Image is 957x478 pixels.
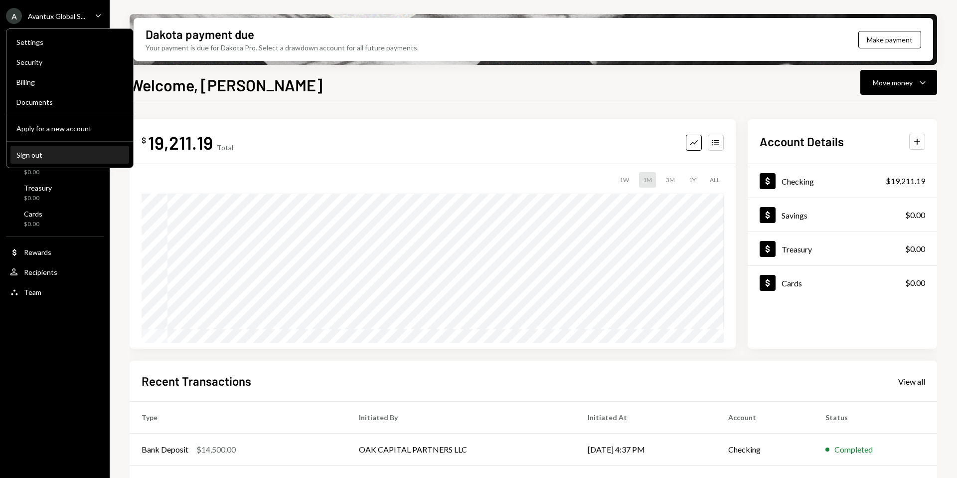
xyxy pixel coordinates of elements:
[6,207,104,231] a: Cards$0.00
[347,434,576,466] td: OAK CAPITAL PARTNERS LLC
[142,135,146,145] div: $
[782,278,802,288] div: Cards
[148,131,213,154] div: 19,211.19
[10,93,129,111] a: Documents
[24,168,48,177] div: $0.00
[24,184,52,192] div: Treasury
[905,209,925,221] div: $0.00
[16,78,123,86] div: Billing
[6,263,104,281] a: Recipients
[24,268,57,276] div: Recipients
[196,444,236,456] div: $14,500.00
[24,220,42,229] div: $0.00
[347,402,576,434] th: Initiated By
[685,172,700,188] div: 1Y
[130,75,322,95] h1: Welcome, [PERSON_NAME]
[10,73,129,91] a: Billing
[16,98,123,106] div: Documents
[898,377,925,387] div: View all
[130,402,347,434] th: Type
[748,266,937,299] a: Cards$0.00
[898,376,925,387] a: View all
[662,172,679,188] div: 3M
[24,210,42,218] div: Cards
[716,434,814,466] td: Checking
[24,248,51,256] div: Rewards
[886,175,925,187] div: $19,211.19
[16,58,123,66] div: Security
[706,172,724,188] div: ALL
[576,434,716,466] td: [DATE] 4:37 PM
[782,244,812,254] div: Treasury
[576,402,716,434] th: Initiated At
[782,177,814,186] div: Checking
[905,243,925,255] div: $0.00
[28,12,85,20] div: Avantux Global S...
[142,373,251,389] h2: Recent Transactions
[6,283,104,301] a: Team
[217,143,233,152] div: Total
[858,31,921,48] button: Make payment
[10,33,129,51] a: Settings
[24,194,52,203] div: $0.00
[16,151,123,159] div: Sign out
[146,42,419,53] div: Your payment is due for Dakota Pro. Select a drawdown account for all future payments.
[760,133,844,150] h2: Account Details
[616,172,633,188] div: 1W
[905,277,925,289] div: $0.00
[6,181,104,205] a: Treasury$0.00
[24,288,41,296] div: Team
[146,26,254,42] div: Dakota payment due
[813,402,937,434] th: Status
[10,146,129,164] button: Sign out
[639,172,656,188] div: 1M
[6,243,104,261] a: Rewards
[142,444,188,456] div: Bank Deposit
[16,38,123,46] div: Settings
[834,444,873,456] div: Completed
[748,164,937,198] a: Checking$19,211.19
[873,77,913,88] div: Move money
[782,211,807,220] div: Savings
[716,402,814,434] th: Account
[748,232,937,265] a: Treasury$0.00
[860,70,937,95] button: Move money
[6,8,22,24] div: A
[10,53,129,71] a: Security
[16,124,123,133] div: Apply for a new account
[10,120,129,138] button: Apply for a new account
[748,198,937,232] a: Savings$0.00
